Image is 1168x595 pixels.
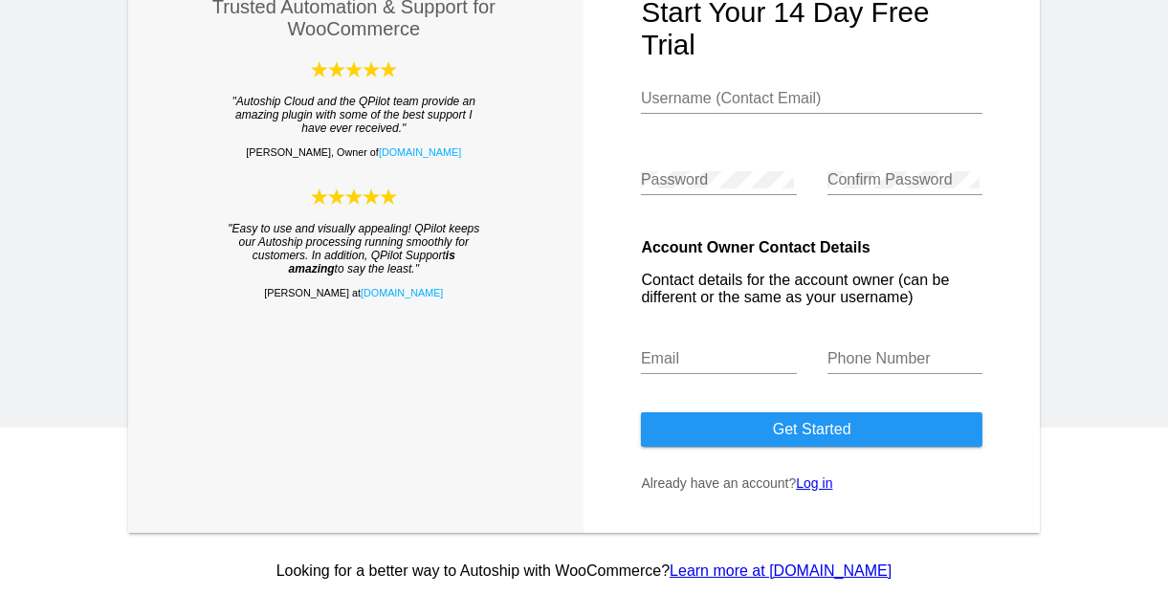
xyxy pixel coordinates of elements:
span: Get started [773,421,851,437]
a: Learn more at [DOMAIN_NAME] [670,562,892,579]
input: Phone Number [827,350,982,367]
button: Get started [641,412,982,447]
a: Log in [796,475,832,491]
strong: is amazing [289,249,455,275]
p: Looking for a better way to Autoship with WooCommerce? [124,562,1043,580]
img: Autoship Cloud powered by QPilot [311,59,397,79]
p: Already have an account? [641,475,982,491]
blockquote: "Easy to use and visually appealing! QPilot keeps our Autoship processing running smoothly for cu... [225,222,483,275]
p: Contact details for the account owner (can be different or the same as your username) [641,272,982,306]
input: Username (Contact Email) [641,90,982,107]
img: Autoship Cloud powered by QPilot [311,187,397,207]
strong: Account Owner Contact Details [641,239,870,255]
input: Email [641,350,796,367]
p: [PERSON_NAME] at [187,287,521,298]
a: [DOMAIN_NAME] [379,146,461,158]
p: [PERSON_NAME], Owner of [187,146,521,158]
a: [DOMAIN_NAME] [361,287,443,298]
blockquote: "Autoship Cloud and the QPilot team provide an amazing plugin with some of the best support I hav... [225,95,483,135]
